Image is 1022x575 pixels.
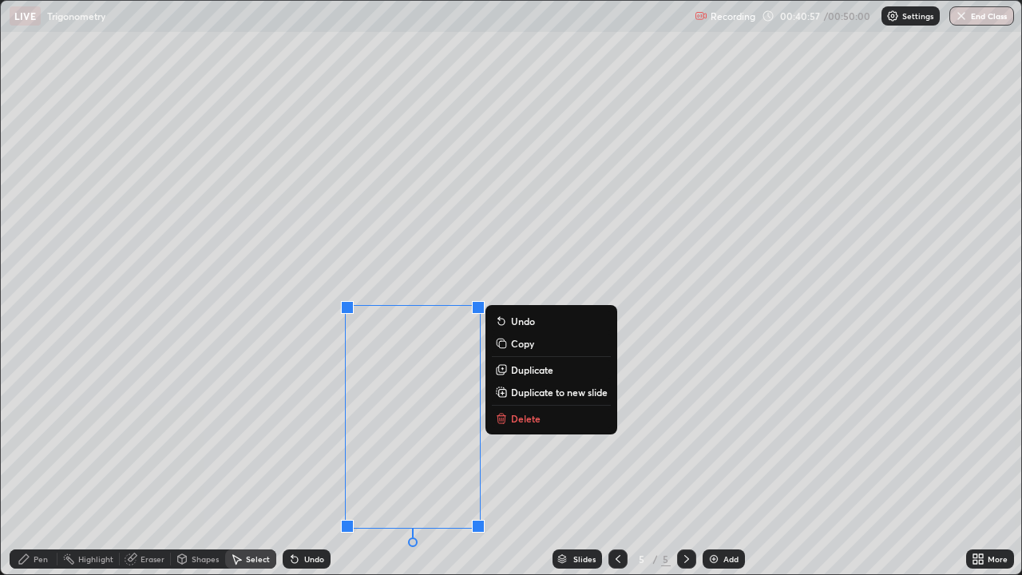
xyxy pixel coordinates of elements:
button: Duplicate to new slide [492,383,611,402]
p: Duplicate [511,363,553,376]
img: add-slide-button [707,553,720,565]
p: Undo [511,315,535,327]
div: Slides [573,555,596,563]
div: / [653,554,658,564]
div: 5 [661,552,671,566]
p: Trigonometry [47,10,105,22]
div: 5 [634,554,650,564]
div: Shapes [192,555,219,563]
p: LIVE [14,10,36,22]
button: Undo [492,311,611,331]
p: Duplicate to new slide [511,386,608,399]
div: Undo [304,555,324,563]
p: Recording [711,10,755,22]
p: Copy [511,337,534,350]
img: class-settings-icons [886,10,899,22]
div: Highlight [78,555,113,563]
div: Eraser [141,555,164,563]
button: Duplicate [492,360,611,379]
button: Delete [492,409,611,428]
p: Delete [511,412,541,425]
div: Add [723,555,739,563]
div: Pen [34,555,48,563]
img: end-class-cross [955,10,968,22]
p: Settings [902,12,933,20]
div: Select [246,555,270,563]
button: End Class [949,6,1014,26]
div: More [988,555,1008,563]
img: recording.375f2c34.svg [695,10,707,22]
button: Copy [492,334,611,353]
